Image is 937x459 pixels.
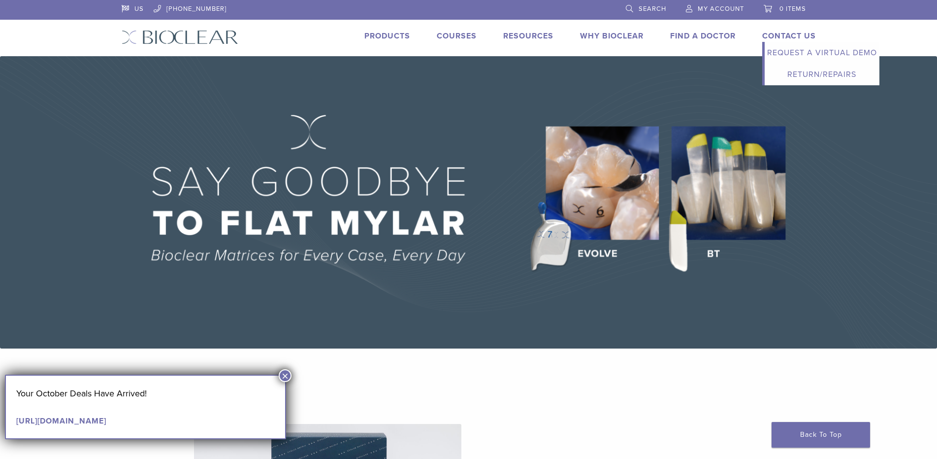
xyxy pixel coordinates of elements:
a: Contact Us [762,31,816,41]
img: Bioclear [122,30,238,44]
span: Search [639,5,666,13]
a: Courses [437,31,477,41]
span: 0 items [779,5,806,13]
button: Close [279,369,291,382]
span: My Account [698,5,744,13]
a: Back To Top [772,422,870,448]
a: Request a Virtual Demo [765,42,879,64]
a: Products [364,31,410,41]
a: Find A Doctor [670,31,736,41]
a: Resources [503,31,553,41]
a: Return/Repairs [765,64,879,85]
a: Why Bioclear [580,31,644,41]
p: Your October Deals Have Arrived! [16,386,275,401]
a: [URL][DOMAIN_NAME] [16,416,106,426]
